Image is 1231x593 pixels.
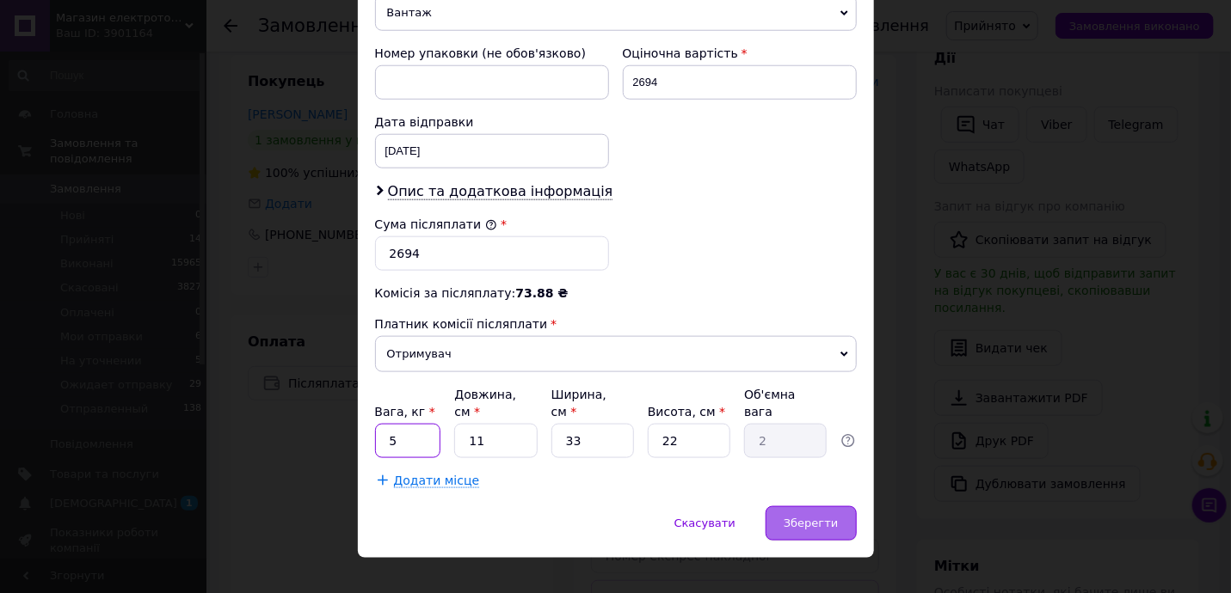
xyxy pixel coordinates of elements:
div: Дата відправки [375,113,609,131]
label: Висота, см [648,405,725,419]
label: Сума післяплати [375,217,497,231]
span: Зберегти [784,517,838,529]
span: Додати місце [394,474,480,488]
div: Номер упаковки (не обов'язково) [375,45,609,62]
label: Вага, кг [375,405,435,419]
span: Отримувач [375,336,857,372]
div: Об'ємна вага [744,386,827,420]
span: Опис та додаткова інформація [388,183,613,200]
span: Скасувати [674,517,736,529]
div: Комісія за післяплату: [375,284,857,302]
div: Оціночна вартість [623,45,857,62]
span: 73.88 ₴ [515,286,568,300]
label: Довжина, см [454,388,516,419]
span: Платник комісії післяплати [375,317,548,331]
label: Ширина, см [551,388,606,419]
